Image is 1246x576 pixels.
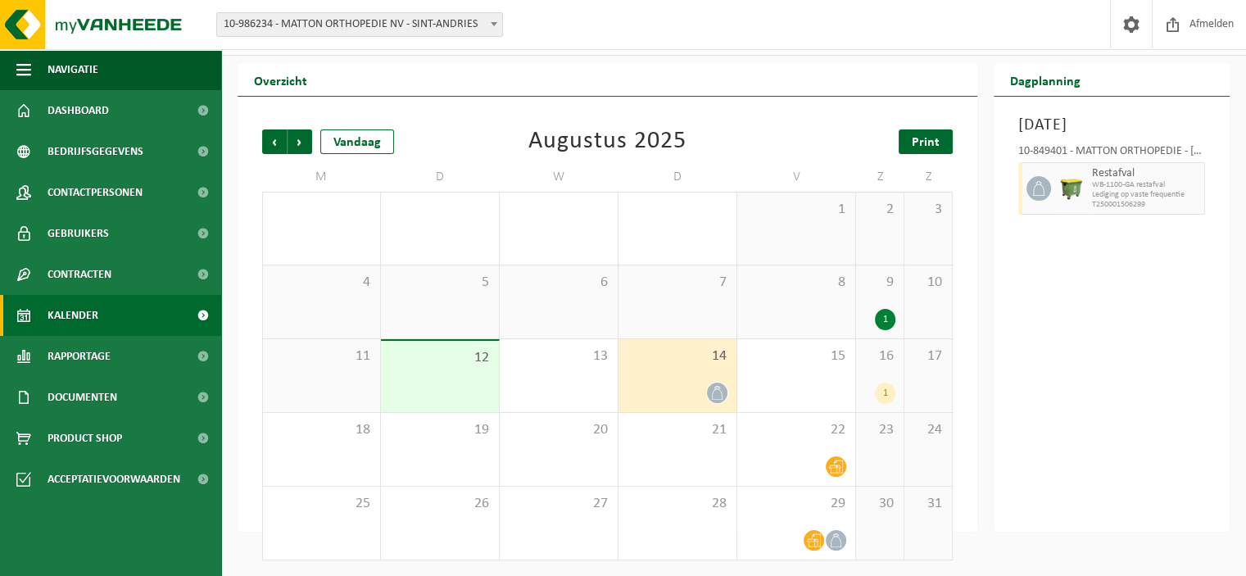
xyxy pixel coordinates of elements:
[1092,190,1200,200] span: Lediging op vaste frequentie
[994,64,1097,96] h2: Dagplanning
[745,347,847,365] span: 15
[48,131,143,172] span: Bedrijfsgegevens
[912,136,940,149] span: Print
[288,129,312,154] span: Volgende
[745,274,847,292] span: 8
[271,347,372,365] span: 11
[1092,180,1200,190] span: WB-1100-GA restafval
[508,421,609,439] span: 20
[913,495,944,513] span: 31
[1092,200,1200,210] span: T250001506299
[913,274,944,292] span: 10
[904,162,953,192] td: Z
[389,349,491,367] span: 12
[1092,167,1200,180] span: Restafval
[856,162,904,192] td: Z
[48,459,180,500] span: Acceptatievoorwaarden
[627,421,728,439] span: 21
[48,377,117,418] span: Documenten
[271,495,372,513] span: 25
[875,309,895,330] div: 1
[389,421,491,439] span: 19
[271,421,372,439] span: 18
[864,495,895,513] span: 30
[627,495,728,513] span: 28
[864,347,895,365] span: 16
[238,64,324,96] h2: Overzicht
[389,495,491,513] span: 26
[1059,176,1084,201] img: WB-1100-HPE-GN-50
[618,162,737,192] td: D
[48,254,111,295] span: Contracten
[875,383,895,404] div: 1
[899,129,953,154] a: Print
[913,201,944,219] span: 3
[745,421,847,439] span: 22
[528,129,686,154] div: Augustus 2025
[262,129,287,154] span: Vorige
[48,418,122,459] span: Product Shop
[500,162,618,192] td: W
[320,129,394,154] div: Vandaag
[864,274,895,292] span: 9
[913,421,944,439] span: 24
[627,274,728,292] span: 7
[48,336,111,377] span: Rapportage
[381,162,500,192] td: D
[508,274,609,292] span: 6
[271,274,372,292] span: 4
[1018,113,1205,138] h3: [DATE]
[508,347,609,365] span: 13
[389,274,491,292] span: 5
[864,201,895,219] span: 2
[1018,146,1205,162] div: 10-849401 - MATTON ORTHOPEDIE - [GEOGRAPHIC_DATA]-WESTREM
[745,201,847,219] span: 1
[737,162,856,192] td: V
[627,347,728,365] span: 14
[864,421,895,439] span: 23
[262,162,381,192] td: M
[48,213,109,254] span: Gebruikers
[913,347,944,365] span: 17
[217,13,502,36] span: 10-986234 - MATTON ORTHOPEDIE NV - SINT-ANDRIES
[48,172,143,213] span: Contactpersonen
[48,295,98,336] span: Kalender
[745,495,847,513] span: 29
[48,49,98,90] span: Navigatie
[508,495,609,513] span: 27
[48,90,109,131] span: Dashboard
[216,12,503,37] span: 10-986234 - MATTON ORTHOPEDIE NV - SINT-ANDRIES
